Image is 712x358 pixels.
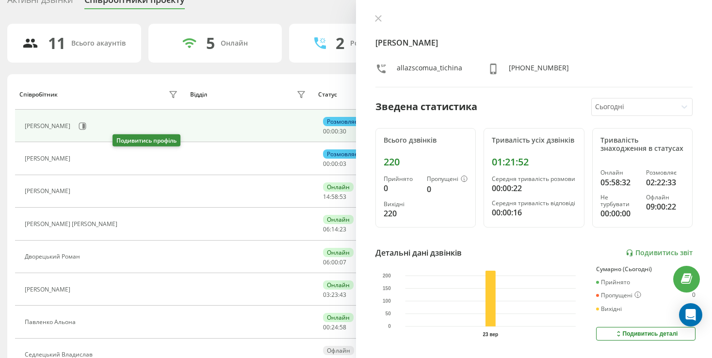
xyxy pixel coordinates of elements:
[25,123,73,130] div: [PERSON_NAME]
[25,188,73,195] div: [PERSON_NAME]
[25,351,95,358] div: Седлецький Владислав
[646,201,684,212] div: 09:00:22
[600,194,639,208] div: Не турбувати
[340,323,346,331] span: 58
[375,37,693,49] h4: [PERSON_NAME]
[483,332,499,337] text: 23 вер
[384,182,419,194] div: 0
[25,155,73,162] div: [PERSON_NAME]
[427,176,468,183] div: Пропущені
[596,306,622,312] div: Вихідні
[323,161,346,167] div: : :
[492,200,576,207] div: Середня тривалість відповіді
[323,291,330,299] span: 03
[323,215,354,224] div: Онлайн
[318,91,337,98] div: Статус
[48,34,65,52] div: 11
[19,91,58,98] div: Співробітник
[71,39,126,48] div: Всього акаунтів
[25,319,78,325] div: Павленко Альона
[509,63,569,77] div: [PHONE_NUMBER]
[331,127,338,135] span: 00
[190,91,207,98] div: Відділ
[492,136,576,145] div: Тривалість усіх дзвінків
[331,193,338,201] span: 58
[384,156,468,168] div: 220
[323,280,354,290] div: Онлайн
[323,258,330,266] span: 06
[331,291,338,299] span: 23
[323,225,330,233] span: 06
[323,248,354,257] div: Онлайн
[646,169,684,176] div: Розмовляє
[323,149,361,159] div: Розмовляє
[375,247,462,259] div: Детальні дані дзвінків
[331,258,338,266] span: 00
[323,160,330,168] span: 00
[350,39,397,48] div: Розмовляють
[340,225,346,233] span: 23
[323,226,346,233] div: : :
[323,313,354,322] div: Онлайн
[323,346,354,355] div: Офлайн
[492,176,576,182] div: Середня тривалість розмови
[323,194,346,200] div: : :
[600,208,639,219] div: 00:00:00
[323,127,330,135] span: 00
[340,160,346,168] span: 03
[25,253,82,260] div: Дворецький Роман
[323,128,346,135] div: : :
[600,136,684,153] div: Тривалість знаходження в статусах
[596,266,696,273] div: Сумарно (Сьогодні)
[679,303,702,326] div: Open Intercom Messenger
[384,136,468,145] div: Всього дзвінків
[323,182,354,192] div: Онлайн
[600,177,639,188] div: 05:58:32
[25,221,120,228] div: [PERSON_NAME] [PERSON_NAME]
[336,34,344,52] div: 2
[596,327,696,341] button: Подивитись деталі
[383,273,391,278] text: 200
[323,292,346,298] div: : :
[375,99,477,114] div: Зведена статистика
[626,249,693,257] a: Подивитись звіт
[384,201,419,208] div: Вихідні
[323,117,361,126] div: Розмовляє
[340,193,346,201] span: 53
[340,291,346,299] span: 43
[384,208,419,219] div: 220
[206,34,215,52] div: 5
[221,39,248,48] div: Онлайн
[384,176,419,182] div: Прийнято
[646,177,684,188] div: 02:22:33
[492,207,576,218] div: 00:00:16
[25,286,73,293] div: [PERSON_NAME]
[427,183,468,195] div: 0
[600,169,639,176] div: Онлайн
[596,279,630,286] div: Прийнято
[323,323,330,331] span: 00
[340,127,346,135] span: 30
[646,194,684,201] div: Офлайн
[386,311,391,316] text: 50
[113,134,180,146] div: Подивитись профіль
[492,182,576,194] div: 00:00:22
[596,292,641,299] div: Пропущені
[340,258,346,266] span: 07
[331,160,338,168] span: 00
[692,292,696,299] div: 0
[331,323,338,331] span: 24
[323,324,346,331] div: : :
[397,63,462,77] div: allazscomua_tichina
[388,324,391,329] text: 0
[615,330,678,338] div: Подивитись деталі
[331,225,338,233] span: 14
[492,156,576,168] div: 01:21:52
[323,193,330,201] span: 14
[383,298,391,304] text: 100
[383,286,391,291] text: 150
[323,259,346,266] div: : :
